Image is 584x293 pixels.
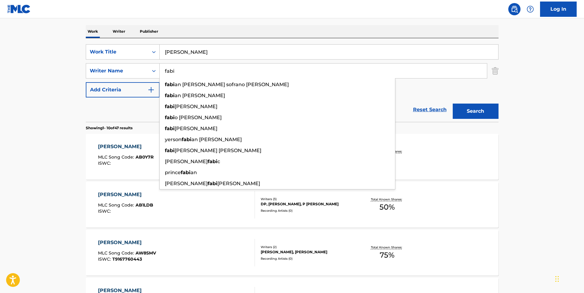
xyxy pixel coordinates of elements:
[371,197,404,202] p: Total Known Shares:
[86,25,100,38] p: Work
[261,208,353,213] div: Recording Artists ( 0 )
[261,256,353,261] div: Recording Artists ( 0 )
[165,148,175,153] strong: fabi
[175,104,217,109] span: [PERSON_NAME]
[147,86,155,93] img: 9d2ae6d4665cec9f34b9.svg
[98,191,153,198] div: [PERSON_NAME]
[453,104,499,119] button: Search
[261,201,353,207] div: DP, [PERSON_NAME], P [PERSON_NAME]
[86,44,499,122] form: Search Form
[98,143,154,150] div: [PERSON_NAME]
[136,154,154,160] span: AB0Y7R
[90,48,145,56] div: Work Title
[165,137,182,142] span: yerson
[86,82,160,97] button: Add Criteria
[175,82,289,87] span: an [PERSON_NAME] sofrano [PERSON_NAME]
[181,170,190,175] strong: fabi
[90,67,145,75] div: Writer Name
[191,137,242,142] span: an [PERSON_NAME]
[410,103,450,116] a: Reset Search
[553,264,584,293] iframe: Chat Widget
[112,256,142,262] span: T9167760443
[98,208,112,214] span: ISWC :
[511,5,518,13] img: search
[175,93,225,98] span: an [PERSON_NAME]
[175,148,261,153] span: [PERSON_NAME] [PERSON_NAME]
[492,63,499,79] img: Delete Criterion
[165,159,208,164] span: [PERSON_NAME]
[86,134,499,180] a: [PERSON_NAME]MLC Song Code:AB0Y7RISWC:Writers (5)[PERSON_NAME] [PERSON_NAME], [PERSON_NAME], [PER...
[165,93,175,98] strong: fabi
[190,170,197,175] span: an
[261,249,353,255] div: [PERSON_NAME], [PERSON_NAME]
[165,126,175,131] strong: fabi
[182,137,191,142] strong: fabi
[175,115,222,120] span: o [PERSON_NAME]
[217,159,220,164] span: c
[555,270,559,288] div: Drag
[7,5,31,13] img: MLC Logo
[165,115,175,120] strong: fabi
[165,170,181,175] span: prince
[380,250,394,261] span: 75 %
[261,197,353,201] div: Writers ( 3 )
[527,5,534,13] img: help
[98,154,136,160] span: MLC Song Code :
[136,250,156,256] span: AW8SMV
[98,256,112,262] span: ISWC :
[98,202,136,208] span: MLC Song Code :
[524,3,536,15] div: Help
[208,181,217,186] strong: fabi
[136,202,153,208] span: AB1LDB
[540,2,577,17] a: Log In
[379,202,395,213] span: 50 %
[208,159,217,164] strong: fabi
[175,126,217,131] span: [PERSON_NAME]
[86,230,499,276] a: [PERSON_NAME]MLC Song Code:AW8SMVISWC:T9167760443Writers (2)[PERSON_NAME], [PERSON_NAME]Recording...
[165,82,175,87] strong: fabi
[98,160,112,166] span: ISWC :
[111,25,127,38] p: Writer
[138,25,160,38] p: Publisher
[98,250,136,256] span: MLC Song Code :
[508,3,521,15] a: Public Search
[98,239,156,246] div: [PERSON_NAME]
[261,245,353,249] div: Writers ( 2 )
[165,104,175,109] strong: fabi
[86,182,499,228] a: [PERSON_NAME]MLC Song Code:AB1LDBISWC:Writers (3)DP, [PERSON_NAME], P [PERSON_NAME]Recording Arti...
[86,125,132,131] p: Showing 1 - 10 of 47 results
[371,245,404,250] p: Total Known Shares:
[165,181,208,186] span: [PERSON_NAME]
[217,181,260,186] span: [PERSON_NAME]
